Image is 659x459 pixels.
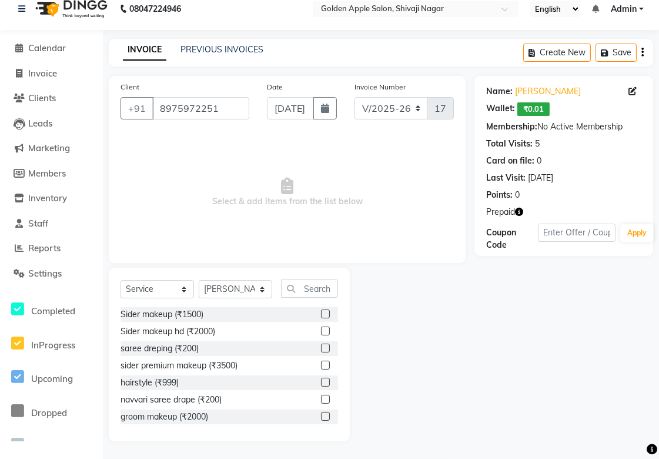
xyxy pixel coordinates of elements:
[31,441,69,452] span: Tentative
[486,172,526,184] div: Last Visit:
[486,227,538,251] div: Coupon Code
[31,373,73,384] span: Upcoming
[121,97,153,119] button: +91
[611,3,637,15] span: Admin
[3,92,100,105] a: Clients
[121,377,179,389] div: hairstyle (₹999)
[28,118,52,129] span: Leads
[28,192,67,204] span: Inventory
[596,44,637,62] button: Save
[31,305,75,317] span: Completed
[121,325,215,338] div: Sider makeup hd (₹2000)
[3,267,100,281] a: Settings
[180,44,263,55] a: PREVIOUS INVOICES
[486,206,515,218] span: Prepaid
[538,224,615,242] input: Enter Offer / Coupon Code
[121,342,199,355] div: saree dreping (₹200)
[28,42,66,54] span: Calendar
[486,102,515,116] div: Wallet:
[523,44,591,62] button: Create New
[486,121,537,133] div: Membership:
[28,142,70,154] span: Marketing
[123,39,166,61] a: INVOICE
[28,242,61,254] span: Reports
[3,142,100,155] a: Marketing
[3,67,100,81] a: Invoice
[121,134,454,251] span: Select & add items from the list below
[121,82,139,92] label: Client
[267,82,283,92] label: Date
[537,155,541,167] div: 0
[528,172,553,184] div: [DATE]
[486,121,641,133] div: No Active Membership
[28,68,57,79] span: Invoice
[3,167,100,181] a: Members
[31,340,75,351] span: InProgress
[31,407,67,418] span: Dropped
[3,192,100,205] a: Inventory
[3,242,100,255] a: Reports
[121,360,237,372] div: sider premium makeup (₹3500)
[3,42,100,55] a: Calendar
[486,85,513,98] div: Name:
[486,138,533,150] div: Total Visits:
[121,308,203,321] div: Sider makeup (₹1500)
[121,411,208,423] div: groom makeup (₹2000)
[517,102,550,116] span: ₹0.01
[152,97,249,119] input: Search by Name/Mobile/Email/Code
[3,117,100,131] a: Leads
[515,189,520,201] div: 0
[354,82,406,92] label: Invoice Number
[28,92,56,104] span: Clients
[486,155,534,167] div: Card on file:
[121,394,222,406] div: navvari saree drape (₹200)
[535,138,540,150] div: 5
[28,268,62,279] span: Settings
[28,218,48,229] span: Staff
[281,280,338,298] input: Search or Scan
[515,85,581,98] a: [PERSON_NAME]
[28,168,66,179] span: Members
[3,217,100,231] a: Staff
[486,189,513,201] div: Points:
[620,224,654,242] button: Apply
